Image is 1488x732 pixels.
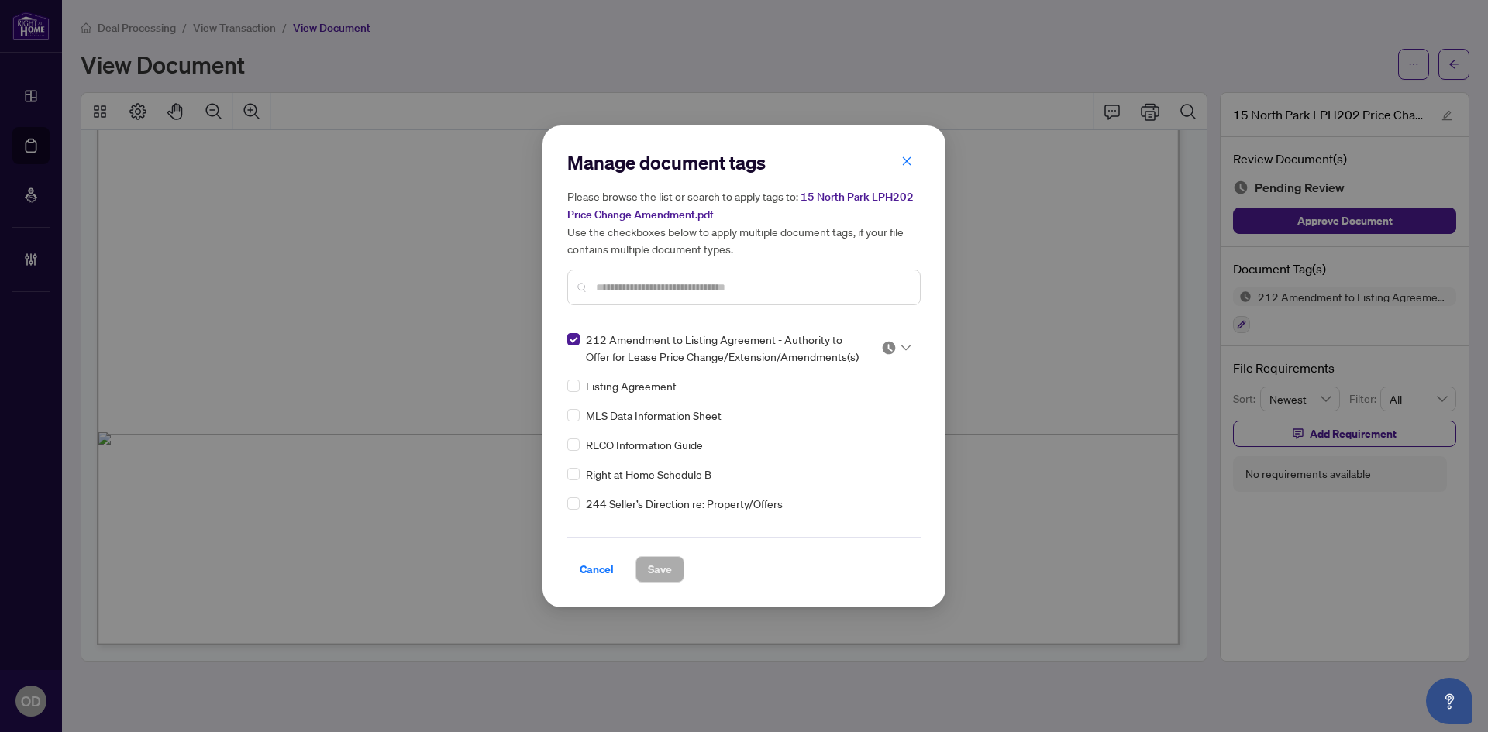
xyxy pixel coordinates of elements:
[567,556,626,583] button: Cancel
[881,340,897,356] img: status
[586,436,703,453] span: RECO Information Guide
[635,556,684,583] button: Save
[586,407,722,424] span: MLS Data Information Sheet
[586,495,783,512] span: 244 Seller’s Direction re: Property/Offers
[580,557,614,582] span: Cancel
[901,156,912,167] span: close
[567,150,921,175] h2: Manage document tags
[567,187,921,257] h5: Please browse the list or search to apply tags to: Use the checkboxes below to apply multiple doc...
[881,340,911,356] span: Pending Review
[586,466,711,483] span: Right at Home Schedule B
[586,377,677,394] span: Listing Agreement
[586,331,863,365] span: 212 Amendment to Listing Agreement - Authority to Offer for Lease Price Change/Extension/Amendmen...
[1426,678,1472,724] button: Open asap
[567,190,914,222] span: 15 North Park LPH202 Price Change Amendment.pdf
